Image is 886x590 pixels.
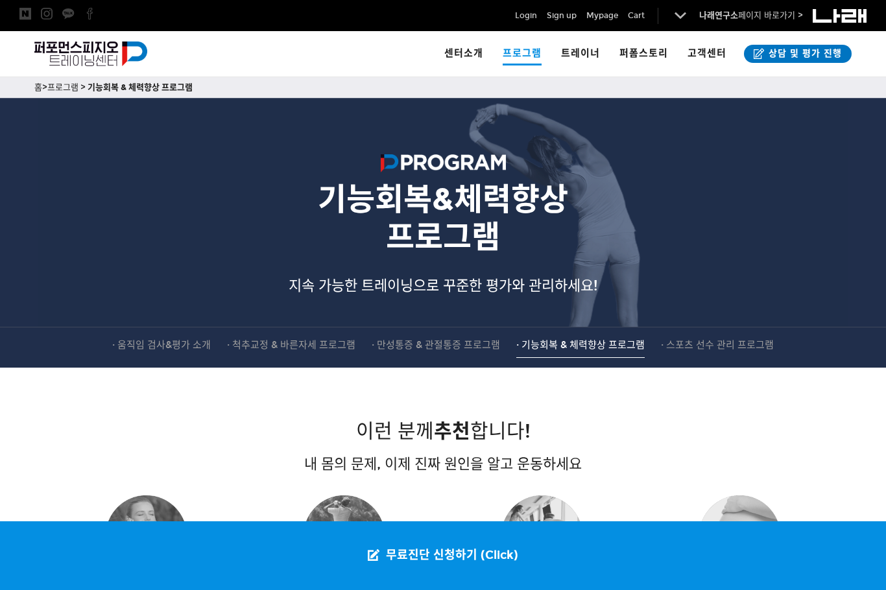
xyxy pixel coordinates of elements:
a: · 움직임 검사&평가 소개 [112,337,211,357]
a: Login [515,9,537,22]
a: 홈 [34,82,42,93]
a: · 척추교정 & 바른자세 프로그램 [227,337,355,357]
a: 프로그램 [47,82,78,93]
img: 컨디션관리 - 예시 아이콘 [106,495,187,576]
a: 고객센터 [678,31,736,77]
a: 나래연구소페이지 바로가기 > [699,10,803,21]
strong: 기능회복&체력향상 [318,180,568,218]
strong: 추천 [434,419,470,443]
span: 고객센터 [688,47,726,59]
span: · 움직임 검사&평가 소개 [112,339,211,351]
strong: 프로그램 [386,218,500,256]
span: 프로그램 [503,41,542,65]
span: 상담 및 평가 진행 [765,47,842,60]
a: Cart [628,9,645,22]
img: 유산소/근력 - 예시 아이콘 [501,495,582,576]
a: 상담 및 평가 진행 [744,45,852,63]
strong: 나래연구소 [699,10,738,21]
span: 지속 가능한 트레이닝으로 꾸준한 평가와 관리하세요! [289,277,597,294]
p: > > [34,80,852,95]
span: · 기능회복 & 체력향상 프로그램 [516,339,645,351]
a: 센터소개 [435,31,493,77]
span: 이런 분께 합니다! [356,419,531,443]
span: · 척추교정 & 바른자세 프로그램 [227,339,355,351]
span: 센터소개 [444,47,483,59]
span: 퍼폼스토리 [619,47,668,59]
a: 프로그램 [493,31,551,77]
img: 임산부 - 예시 아이콘 [699,495,780,576]
span: 트레이너 [561,47,600,59]
a: · 만성통증 & 관절통증 프로그램 [372,337,500,357]
span: · 스포츠 선수 관리 프로그램 [661,339,774,351]
span: 내 몸의 문제, 이제 진짜 원인을 알고 운동하세요 [304,455,582,473]
a: Mypage [586,9,618,22]
a: · 기능회복 & 체력향상 프로그램 [516,337,645,358]
img: 건강한 취미생활 - 예시 아이콘 [304,495,385,576]
a: 퍼폼스토리 [610,31,678,77]
a: 기능회복 & 체력향상 프로그램 [88,82,193,93]
img: PROGRAM [381,154,506,177]
a: Sign up [547,9,577,22]
a: · 스포츠 선수 관리 프로그램 [661,337,774,357]
a: 무료진단 신청하기 (Click) [355,521,531,590]
a: 트레이너 [551,31,610,77]
span: · 만성통증 & 관절통증 프로그램 [372,339,500,351]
